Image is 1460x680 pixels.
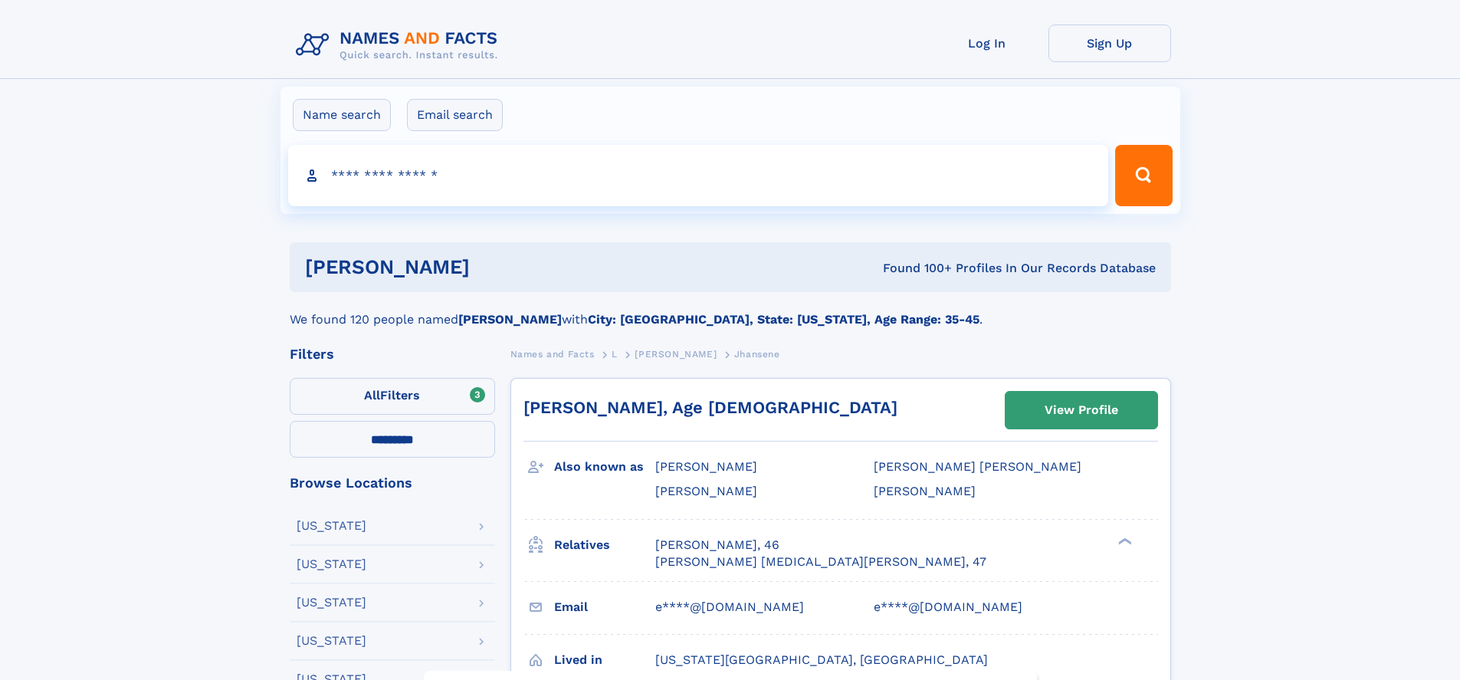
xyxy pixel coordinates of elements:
span: [PERSON_NAME] [655,484,757,498]
a: View Profile [1006,392,1157,429]
h3: Lived in [554,647,655,673]
label: Name search [293,99,391,131]
input: search input [288,145,1109,206]
div: Browse Locations [290,476,495,490]
span: [US_STATE][GEOGRAPHIC_DATA], [GEOGRAPHIC_DATA] [655,652,988,667]
span: All [364,388,380,402]
a: [PERSON_NAME], 46 [655,537,779,554]
span: [PERSON_NAME] [655,459,757,474]
div: ❯ [1114,536,1133,546]
span: [PERSON_NAME] [PERSON_NAME] [874,459,1081,474]
img: Logo Names and Facts [290,25,510,66]
span: Jhansene [734,349,780,360]
b: City: [GEOGRAPHIC_DATA], State: [US_STATE], Age Range: 35-45 [588,312,979,327]
div: [US_STATE] [297,558,366,570]
h3: Relatives [554,532,655,558]
label: Filters [290,378,495,415]
div: [US_STATE] [297,596,366,609]
button: Search Button [1115,145,1172,206]
div: [US_STATE] [297,635,366,647]
a: L [612,344,618,363]
b: [PERSON_NAME] [458,312,562,327]
a: Names and Facts [510,344,595,363]
a: Log In [926,25,1048,62]
div: Found 100+ Profiles In Our Records Database [676,260,1156,277]
h3: Also known as [554,454,655,480]
div: View Profile [1045,393,1118,428]
h1: [PERSON_NAME] [305,258,677,277]
div: We found 120 people named with . [290,292,1171,329]
a: [PERSON_NAME], Age [DEMOGRAPHIC_DATA] [523,398,897,417]
label: Email search [407,99,503,131]
span: [PERSON_NAME] [874,484,976,498]
span: [PERSON_NAME] [635,349,717,360]
a: Sign Up [1048,25,1171,62]
h3: Email [554,594,655,620]
div: [US_STATE] [297,520,366,532]
a: [PERSON_NAME] [635,344,717,363]
span: L [612,349,618,360]
div: Filters [290,347,495,361]
a: [PERSON_NAME] [MEDICAL_DATA][PERSON_NAME], 47 [655,554,986,570]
